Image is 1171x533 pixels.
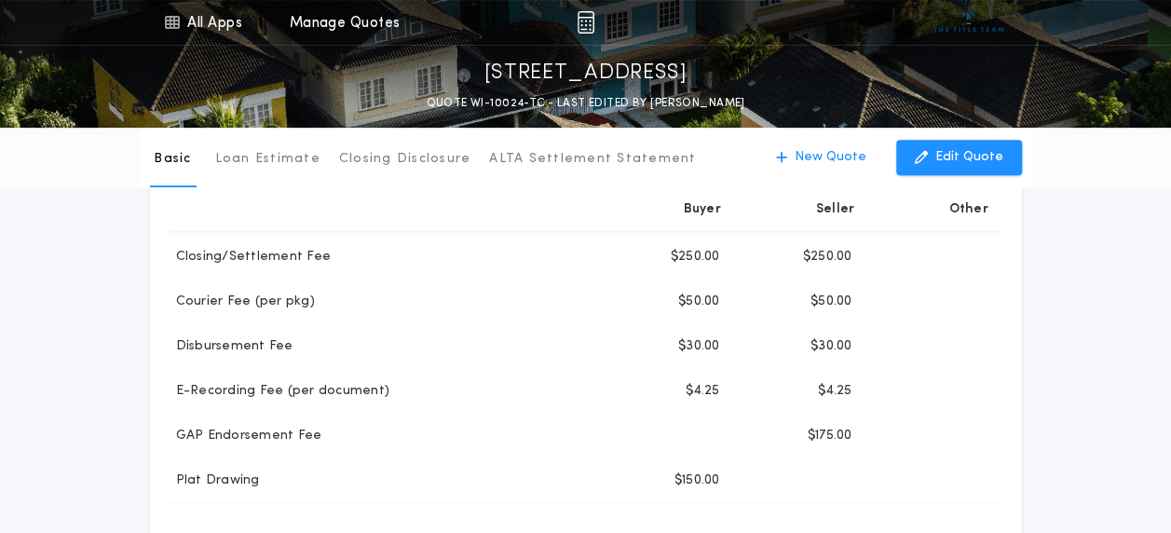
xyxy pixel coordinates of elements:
p: Loan Estimate [215,150,320,169]
p: QUOTE WI-10024-TC - LAST EDITED BY [PERSON_NAME] [426,94,744,113]
img: img [577,11,594,34]
button: Edit Quote [896,140,1022,175]
p: GAP Endorsement Fee [169,427,322,445]
p: Seller [816,200,855,219]
p: $30.00 [678,337,720,356]
p: ALTA Settlement Statement [489,150,696,169]
p: $175.00 [808,427,852,445]
p: $4.25 [686,382,719,401]
p: E-Recording Fee (per document) [169,382,390,401]
p: $250.00 [803,248,852,266]
p: [STREET_ADDRESS] [484,59,688,89]
p: New Quote [795,148,866,167]
p: $4.25 [818,382,851,401]
p: $30.00 [810,337,852,356]
p: $150.00 [674,471,720,490]
p: Other [948,200,987,219]
p: Buyer [684,200,721,219]
p: Basic [154,150,191,169]
p: Courier Fee (per pkg) [169,293,315,311]
p: Plat Drawing [169,471,260,490]
p: Disbursement Fee [169,337,293,356]
p: Edit Quote [935,148,1003,167]
p: $250.00 [671,248,720,266]
p: Closing Disclosure [339,150,471,169]
img: vs-icon [933,13,1003,32]
p: $50.00 [678,293,720,311]
button: New Quote [757,140,885,175]
p: Closing/Settlement Fee [169,248,332,266]
p: $50.00 [810,293,852,311]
